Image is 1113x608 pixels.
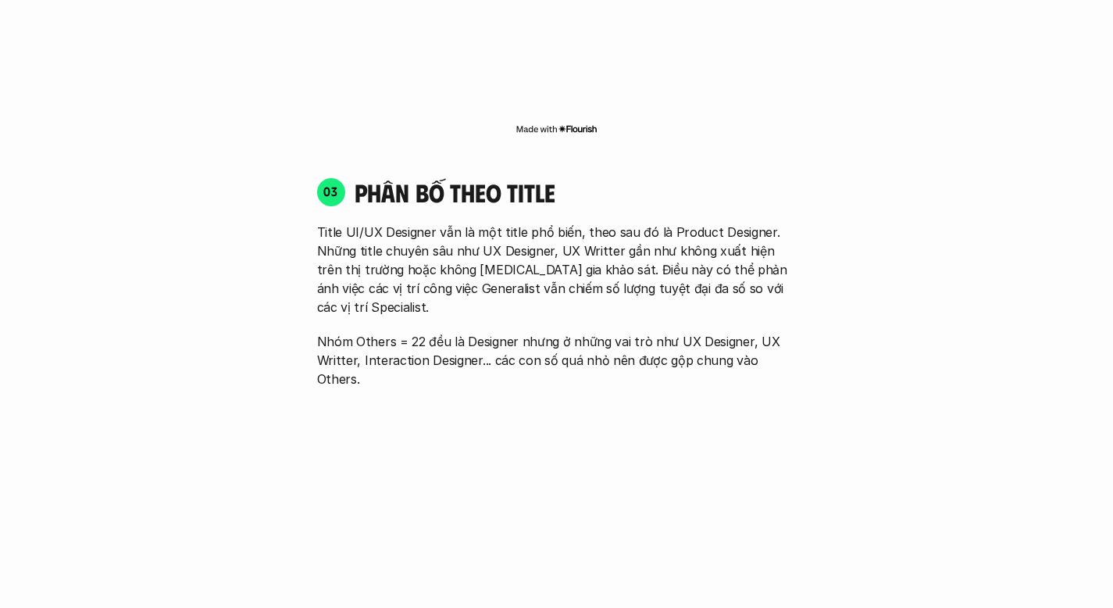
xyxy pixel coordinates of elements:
p: Nhóm Others = 22 đều là Designer nhưng ở những vai trò như UX Designer, UX Writter, Interaction D... [317,332,797,388]
p: 03 [323,185,338,198]
img: Made with Flourish [515,123,598,135]
h4: phân bố theo title [355,177,797,207]
p: Title UI/UX Designer vẫn là một title phổ biến, theo sau đó là Product Designer. Những title chuy... [317,223,797,317]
